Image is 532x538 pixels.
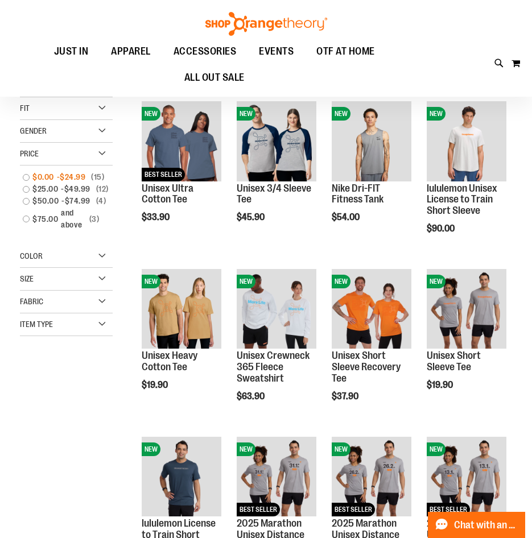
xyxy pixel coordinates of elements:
[427,269,506,349] img: Unisex Short Sleeve Tee
[237,269,316,349] img: Unisex Crewneck 365 Fleece Sweatshirt
[17,195,106,207] a: $50.00-$74.99 4
[136,263,227,419] div: product
[332,183,383,205] a: Nike Dri-FIT Fitness Tank
[136,96,227,251] div: product
[332,269,411,349] img: Unisex Short Sleeve Recovery Tee
[142,212,171,222] span: $33.90
[142,101,221,181] img: Unisex Ultra Cotton Tee
[32,195,61,207] span: $50.00
[427,380,455,390] span: $19.90
[142,437,221,518] a: lululemon License to Train Short Sleeve TeeNEW
[237,101,316,183] a: Unisex 3/4 Sleeve TeeNEW
[142,275,160,288] span: NEW
[142,269,221,350] a: Unisex Heavy Cotton TeeNEW
[332,101,411,181] img: Nike Dri-FIT Fitness Tank
[332,437,411,518] a: 2025 Marathon Unisex Distance Tee 26.2NEWBEST SELLER
[427,275,446,288] span: NEW
[427,101,506,183] a: lululemon Unisex License to Train Short SleeveNEW
[427,269,506,350] a: Unisex Short Sleeve TeeNEW
[428,512,526,538] button: Chat with an Expert
[332,503,375,516] span: BEST SELLER
[32,183,61,195] span: $25.00
[86,213,102,225] span: 3
[64,183,93,195] span: $49.99
[427,183,497,217] a: lululemon Unisex License to Train Short Sleeve
[231,263,322,431] div: product
[17,183,106,195] a: $25.00-$49.99 12
[259,39,294,64] span: EVENTS
[142,380,170,390] span: $19.90
[237,212,266,222] span: $45.90
[174,39,237,64] span: ACCESSORIES
[65,195,93,207] span: $74.99
[326,96,417,251] div: product
[142,101,221,183] a: Unisex Ultra Cotton TeeNEWBEST SELLER
[20,149,39,158] span: Price
[184,65,245,90] span: ALL OUT SALE
[454,520,518,531] span: Chat with an Expert
[20,126,47,135] span: Gender
[316,39,375,64] span: OTF AT HOME
[326,263,417,431] div: product
[332,101,411,183] a: Nike Dri-FIT Fitness TankNEW
[237,437,316,518] a: 2025 Marathon Unisex Distance Tee 31.1NEWBEST SELLER
[142,437,221,516] img: lululemon License to Train Short Sleeve Tee
[20,104,30,113] span: Fit
[237,269,316,350] a: Unisex Crewneck 365 Fleece SweatshirtNEW
[93,195,109,207] span: 4
[142,350,197,373] a: Unisex Heavy Cotton Tee
[427,107,446,121] span: NEW
[427,224,456,234] span: $90.00
[332,391,360,402] span: $37.90
[332,350,401,384] a: Unisex Short Sleeve Recovery Tee
[20,251,43,260] span: Color
[17,207,106,231] a: $75.00and above3
[237,275,255,288] span: NEW
[32,213,61,225] span: $75.00
[427,503,470,516] span: BEST SELLER
[332,212,361,222] span: $54.00
[237,437,316,516] img: 2025 Marathon Unisex Distance Tee 31.1
[237,183,311,205] a: Unisex 3/4 Sleeve Tee
[142,269,221,349] img: Unisex Heavy Cotton Tee
[237,391,266,402] span: $63.90
[142,168,185,181] span: BEST SELLER
[427,437,506,516] img: 2025 Marathon Unisex Distance Tee 13.1
[421,263,512,419] div: product
[32,171,57,183] span: $0.00
[237,442,255,456] span: NEW
[204,12,329,36] img: Shop Orangetheory
[427,101,506,181] img: lululemon Unisex License to Train Short Sleeve
[142,107,160,121] span: NEW
[88,171,107,183] span: 15
[20,274,34,283] span: Size
[237,107,255,121] span: NEW
[231,96,322,251] div: product
[332,442,350,456] span: NEW
[111,39,151,64] span: APPAREL
[17,171,106,183] a: $0.00-$24.99 15
[142,442,160,456] span: NEW
[421,96,512,263] div: product
[237,503,280,516] span: BEST SELLER
[332,269,411,350] a: Unisex Short Sleeve Recovery TeeNEW
[142,183,193,205] a: Unisex Ultra Cotton Tee
[427,442,446,456] span: NEW
[427,437,506,518] a: 2025 Marathon Unisex Distance Tee 13.1NEWBEST SELLER
[54,39,89,64] span: JUST IN
[332,275,350,288] span: NEW
[60,171,88,183] span: $24.99
[237,101,316,181] img: Unisex 3/4 Sleeve Tee
[20,320,53,329] span: Item Type
[20,297,43,306] span: Fabric
[237,350,310,384] a: Unisex Crewneck 365 Fleece Sweatshirt
[332,437,411,516] img: 2025 Marathon Unisex Distance Tee 26.2
[93,183,112,195] span: 12
[332,107,350,121] span: NEW
[427,350,481,373] a: Unisex Short Sleeve Tee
